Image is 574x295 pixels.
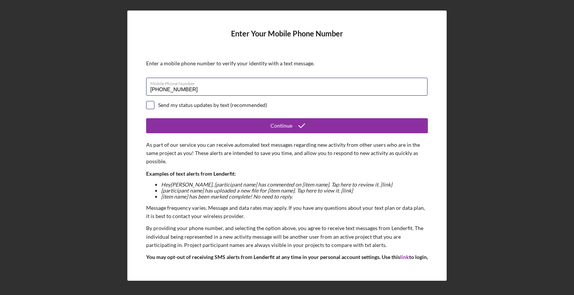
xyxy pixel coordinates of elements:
[270,118,292,133] div: Continue
[146,118,428,133] button: Continue
[146,141,428,166] p: As part of our service you can receive automated text messages regarding new activity from other ...
[161,194,428,200] li: [item name] has been marked complete! No need to reply.
[146,29,428,49] h4: Enter Your Mobile Phone Number
[146,224,428,249] p: By providing your phone number, and selecting the option above, you agree to receive text message...
[146,170,428,178] p: Examples of text alerts from Lenderfit:
[400,254,409,260] a: link
[150,78,427,86] label: Mobile Phone Number
[146,253,428,287] p: You may opt-out of receiving SMS alerts from Lenderfit at any time in your personal account setti...
[161,182,428,188] li: Hey [PERSON_NAME] , [participant name] has commented on [item name]. Tap here to review it. [link]
[146,60,428,66] div: Enter a mobile phone number to verify your identity with a text message.
[161,188,428,194] li: [participant name] has uploaded a new file for [item name]. Tap here to view it. [link]
[146,204,428,221] p: Message frequency varies. Message and data rates may apply. If you have any questions about your ...
[158,102,267,108] div: Send my status updates by text (recommended)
